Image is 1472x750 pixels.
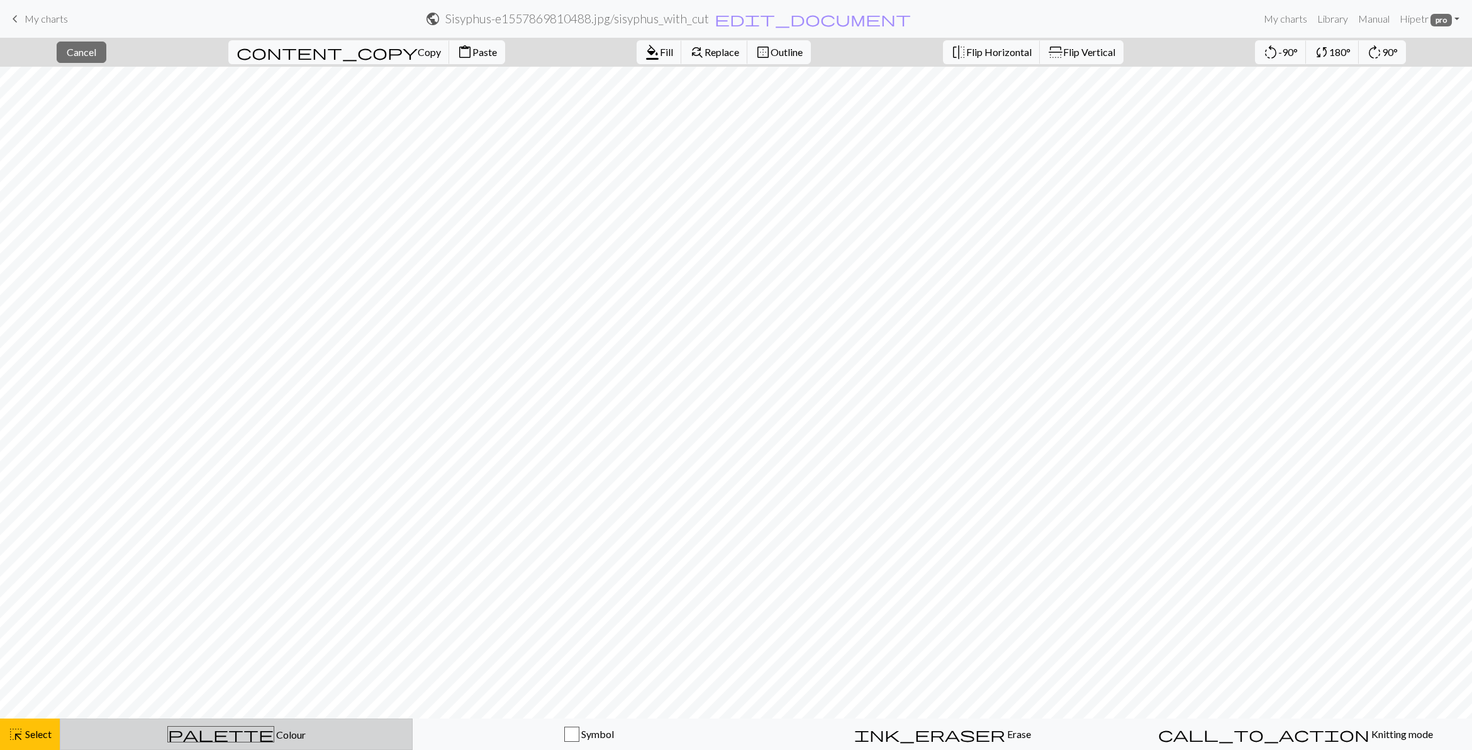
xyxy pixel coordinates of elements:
[943,40,1040,64] button: Flip Horizontal
[1367,43,1382,61] span: rotate_right
[1369,728,1433,740] span: Knitting mode
[715,10,911,28] span: edit_document
[645,43,660,61] span: format_color_fill
[449,40,505,64] button: Paste
[1278,46,1298,58] span: -90°
[445,11,709,26] h2: Sisyphus-e1557869810488.jpg / sisyphus_with_cut
[8,725,23,743] span: highlight_alt
[951,43,966,61] span: flip
[8,8,68,30] a: My charts
[425,10,440,28] span: public
[766,719,1119,750] button: Erase
[23,728,52,740] span: Select
[854,725,1005,743] span: ink_eraser
[689,43,705,61] span: find_replace
[966,46,1032,58] span: Flip Horizontal
[681,40,748,64] button: Replace
[237,43,418,61] span: content_copy
[705,46,739,58] span: Replace
[60,719,413,750] button: Colour
[1359,40,1406,64] button: 90°
[457,43,472,61] span: content_paste
[8,10,23,28] span: keyboard_arrow_left
[1353,6,1395,31] a: Manual
[1314,43,1329,61] span: sync
[1063,46,1115,58] span: Flip Vertical
[747,40,811,64] button: Outline
[1395,6,1464,31] a: Hipetr pro
[1047,45,1064,60] span: flip
[168,725,274,743] span: palette
[1312,6,1353,31] a: Library
[413,719,766,750] button: Symbol
[67,46,96,58] span: Cancel
[228,40,450,64] button: Copy
[1430,14,1452,26] span: pro
[1119,719,1472,750] button: Knitting mode
[660,46,673,58] span: Fill
[25,13,68,25] span: My charts
[472,46,497,58] span: Paste
[637,40,682,64] button: Fill
[1263,43,1278,61] span: rotate_left
[1329,46,1351,58] span: 180°
[274,729,306,741] span: Colour
[1259,6,1312,31] a: My charts
[771,46,803,58] span: Outline
[1158,725,1369,743] span: call_to_action
[1382,46,1398,58] span: 90°
[1005,728,1031,740] span: Erase
[418,46,441,58] span: Copy
[1306,40,1359,64] button: 180°
[1255,40,1307,64] button: -90°
[57,42,106,63] button: Cancel
[579,728,614,740] span: Symbol
[1040,40,1124,64] button: Flip Vertical
[756,43,771,61] span: border_outer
